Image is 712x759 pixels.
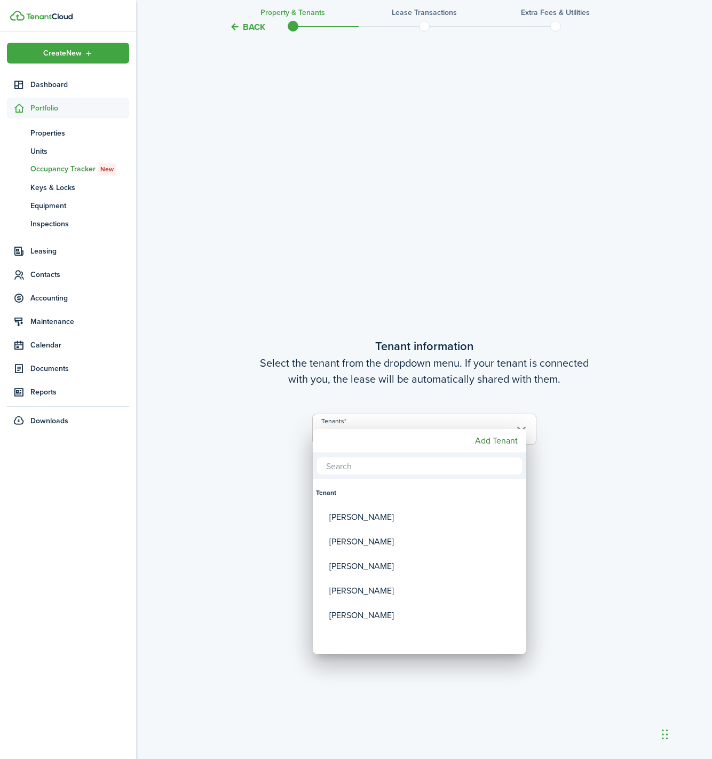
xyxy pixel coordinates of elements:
[329,603,518,628] div: [PERSON_NAME]
[329,529,518,554] div: [PERSON_NAME]
[329,505,518,529] div: [PERSON_NAME]
[329,554,518,579] div: [PERSON_NAME]
[316,480,523,505] div: Tenant
[313,479,526,654] mbsc-wheel: Tenants
[329,579,518,603] div: [PERSON_NAME]
[317,457,522,475] input: Search
[471,431,522,450] mbsc-button: Add Tenant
